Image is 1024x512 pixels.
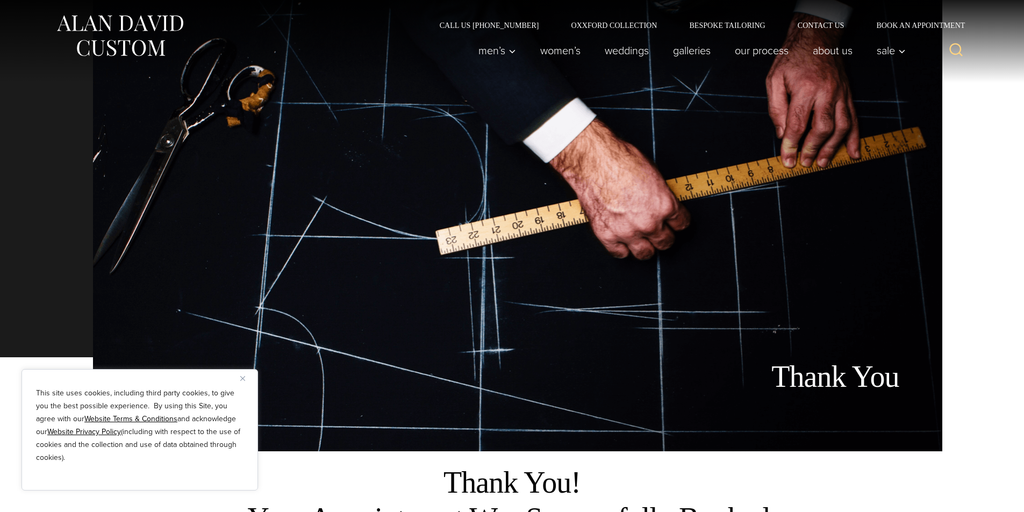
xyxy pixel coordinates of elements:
[55,12,184,60] img: Alan David Custom
[47,426,121,437] a: Website Privacy Policy
[661,40,722,61] a: Galleries
[722,40,800,61] a: Our Process
[424,21,555,29] a: Call Us [PHONE_NUMBER]
[555,21,673,29] a: Oxxford Collection
[943,38,969,63] button: View Search Form
[466,40,911,61] nav: Primary Navigation
[800,40,864,61] a: About Us
[240,372,253,385] button: Close
[877,45,906,56] span: Sale
[528,40,592,61] a: Women’s
[240,376,245,381] img: Close
[660,359,899,395] h1: Thank You
[478,45,516,56] span: Men’s
[673,21,781,29] a: Bespoke Tailoring
[84,413,177,424] a: Website Terms & Conditions
[782,21,861,29] a: Contact Us
[860,21,969,29] a: Book an Appointment
[592,40,661,61] a: weddings
[36,387,244,464] p: This site uses cookies, including third party cookies, to give you the best possible experience. ...
[424,21,969,29] nav: Secondary Navigation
